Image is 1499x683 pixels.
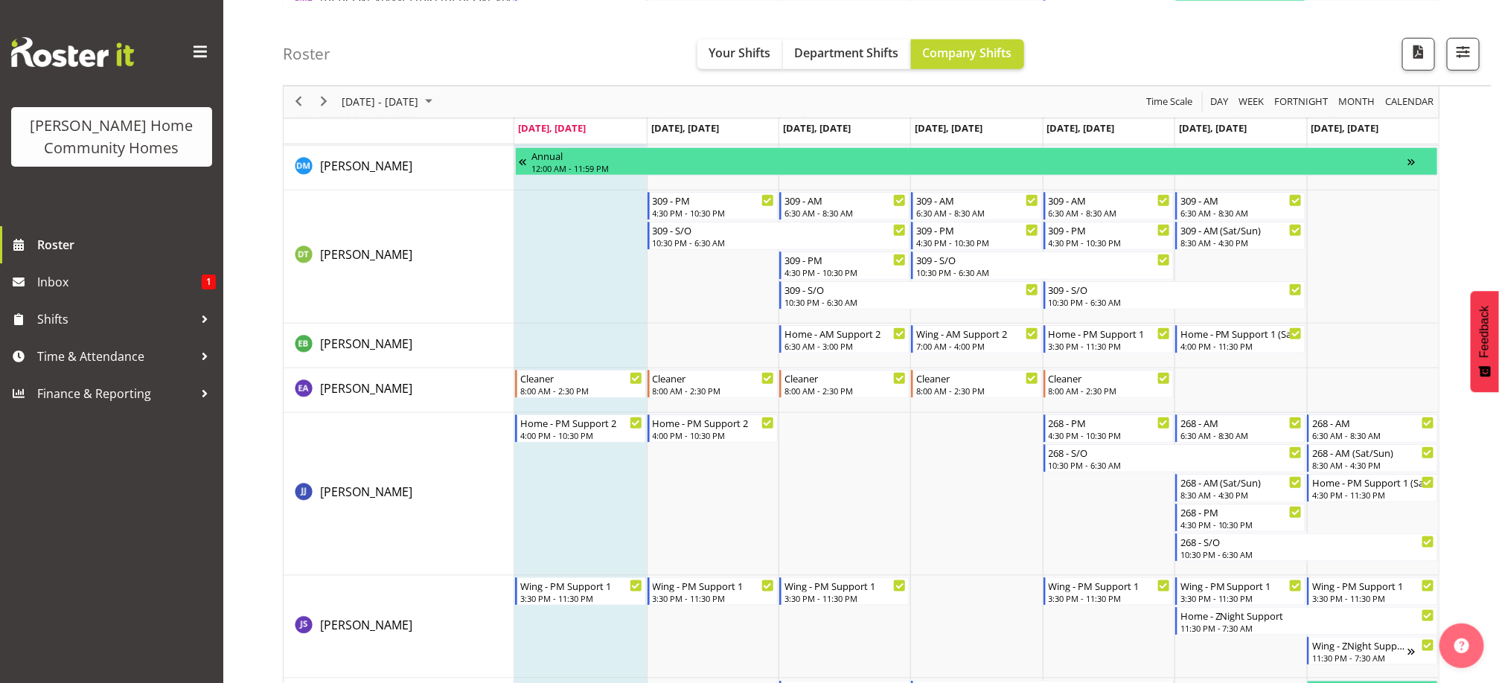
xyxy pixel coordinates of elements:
div: Janen Jamodiong"s event - 268 - AM Begin From Sunday, August 17, 2025 at 6:30:00 AM GMT+12:00 End... [1307,414,1437,443]
div: Janen Jamodiong"s event - 268 - S/O Begin From Saturday, August 16, 2025 at 10:30:00 PM GMT+12:00... [1175,533,1438,562]
div: Home - PM Support 1 (Sat/Sun) [1180,326,1302,341]
div: Janeth Sison"s event - Wing - PM Support 1 Begin From Saturday, August 16, 2025 at 3:30:00 PM GMT... [1175,577,1305,606]
div: 11:30 PM - 7:30 AM [1180,622,1434,634]
div: Annual [531,148,1407,163]
div: Janeth Sison"s event - Wing - PM Support 1 Begin From Sunday, August 17, 2025 at 3:30:00 PM GMT+1... [1307,577,1437,606]
div: 3:30 PM - 11:30 PM [1049,592,1170,604]
button: Your Shifts [697,39,783,68]
span: Roster [37,234,216,256]
div: 6:30 AM - 8:30 AM [916,207,1038,219]
span: [DATE], [DATE] [518,121,586,134]
a: [PERSON_NAME] [320,483,412,501]
div: 268 - PM [1049,415,1170,430]
div: 309 - AM [1180,193,1302,208]
span: Time Scale [1145,92,1194,111]
div: Dipika Thapa"s event - 309 - AM (Sat/Sun) Begin From Saturday, August 16, 2025 at 8:30:00 AM GMT+... [1175,222,1305,250]
div: 6:30 AM - 3:00 PM [784,340,906,352]
div: Janeth Sison"s event - Wing - PM Support 1 Begin From Monday, August 11, 2025 at 3:30:00 PM GMT+1... [515,577,645,606]
span: [DATE], [DATE] [783,121,851,134]
span: Inbox [37,271,202,293]
div: 10:30 PM - 6:30 AM [784,296,1038,308]
div: Dipika Thapa"s event - 309 - AM Begin From Saturday, August 16, 2025 at 6:30:00 AM GMT+12:00 Ends... [1175,192,1305,220]
button: Next [314,92,334,111]
div: 309 - S/O [653,222,907,237]
div: 4:00 PM - 10:30 PM [520,429,642,441]
span: Fortnight [1273,92,1329,111]
div: Dipika Thapa"s event - 309 - S/O Begin From Tuesday, August 12, 2025 at 10:30:00 PM GMT+12:00 End... [648,222,910,250]
button: Company Shifts [911,39,1024,68]
div: Dipika Thapa"s event - 309 - S/O Begin From Friday, August 15, 2025 at 10:30:00 PM GMT+12:00 Ends... [1043,281,1306,310]
div: Emily-Jayne Ashton"s event - Cleaner Begin From Thursday, August 14, 2025 at 8:00:00 AM GMT+12:00... [911,370,1041,398]
div: 3:30 PM - 11:30 PM [1312,592,1434,604]
button: Department Shifts [783,39,911,68]
div: Wing - PM Support 1 [1312,578,1434,593]
div: 309 - PM [784,252,906,267]
div: Janen Jamodiong"s event - 268 - PM Begin From Friday, August 15, 2025 at 4:30:00 PM GMT+12:00 End... [1043,414,1174,443]
div: Dipika Thapa"s event - 309 - PM Begin From Wednesday, August 13, 2025 at 4:30:00 PM GMT+12:00 End... [779,251,910,280]
div: Dipika Thapa"s event - 309 - S/O Begin From Thursday, August 14, 2025 at 10:30:00 PM GMT+12:00 En... [911,251,1174,280]
div: 8:00 AM - 2:30 PM [784,385,906,397]
div: 10:30 PM - 6:30 AM [1180,548,1434,560]
div: Cleaner [784,371,906,385]
div: 309 - AM [1049,193,1170,208]
div: Dipika Thapa"s event - 309 - S/O Begin From Wednesday, August 13, 2025 at 10:30:00 PM GMT+12:00 E... [779,281,1042,310]
div: 268 - S/O [1049,445,1303,460]
span: Finance & Reporting [37,382,194,405]
div: 10:30 PM - 6:30 AM [1049,459,1303,471]
div: Dipika Thapa"s event - 309 - AM Begin From Thursday, August 14, 2025 at 6:30:00 AM GMT+12:00 Ends... [911,192,1041,220]
div: 8:30 AM - 4:30 PM [1180,237,1302,248]
div: 309 - S/O [784,282,1038,297]
div: 8:00 AM - 2:30 PM [1049,385,1170,397]
div: Wing - ZNight Support [1312,638,1407,652]
div: 3:30 PM - 11:30 PM [784,592,906,604]
div: Janen Jamodiong"s event - 268 - AM (Sat/Sun) Begin From Saturday, August 16, 2025 at 8:30:00 AM G... [1175,474,1305,502]
div: Janen Jamodiong"s event - 268 - AM Begin From Saturday, August 16, 2025 at 6:30:00 AM GMT+12:00 E... [1175,414,1305,443]
span: [PERSON_NAME] [320,484,412,500]
td: Daniel Marticio resource [284,146,514,190]
div: Wing - PM Support 1 [1049,578,1170,593]
div: Wing - AM Support 2 [916,326,1038,341]
div: Janen Jamodiong"s event - 268 - S/O Begin From Friday, August 15, 2025 at 10:30:00 PM GMT+12:00 E... [1043,444,1306,472]
div: 268 - S/O [1180,534,1434,549]
div: Dipika Thapa"s event - 309 - AM Begin From Friday, August 15, 2025 at 6:30:00 AM GMT+12:00 Ends A... [1043,192,1174,220]
div: 309 - AM [916,193,1038,208]
span: calendar [1384,92,1435,111]
td: Janeth Sison resource [284,576,514,679]
div: 6:30 AM - 8:30 AM [1312,429,1434,441]
div: 3:30 PM - 11:30 PM [1180,592,1302,604]
div: 8:30 AM - 4:30 PM [1312,459,1434,471]
div: 309 - S/O [1049,282,1303,297]
div: 4:00 PM - 10:30 PM [653,429,774,441]
div: Janeth Sison"s event - Wing - ZNight Support Begin From Sunday, August 17, 2025 at 11:30:00 PM GM... [1307,637,1437,665]
button: Month [1383,92,1436,111]
a: [PERSON_NAME] [320,616,412,634]
div: 4:30 PM - 10:30 PM [1180,519,1302,530]
div: 6:30 AM - 8:30 AM [784,207,906,219]
span: Department Shifts [795,44,899,60]
span: 1 [202,275,216,289]
div: Eloise Bailey"s event - Wing - AM Support 2 Begin From Thursday, August 14, 2025 at 7:00:00 AM GM... [911,325,1041,353]
div: 11:30 PM - 7:30 AM [1312,652,1407,664]
div: 268 - AM (Sat/Sun) [1180,475,1302,490]
button: Feedback - Show survey [1471,291,1499,392]
span: [PERSON_NAME] [320,158,412,174]
span: Month [1337,92,1376,111]
button: Time Scale [1144,92,1195,111]
div: Eloise Bailey"s event - Home - PM Support 1 Begin From Friday, August 15, 2025 at 3:30:00 PM GMT+... [1043,325,1174,353]
div: 268 - PM [1180,504,1302,519]
div: Wing - PM Support 1 [653,578,774,593]
div: Janen Jamodiong"s event - Home - PM Support 1 (Sat/Sun) Begin From Sunday, August 17, 2025 at 4:3... [1307,474,1437,502]
div: Cleaner [653,371,774,385]
div: Dipika Thapa"s event - 309 - AM Begin From Wednesday, August 13, 2025 at 6:30:00 AM GMT+12:00 End... [779,192,910,220]
span: [PERSON_NAME] [320,246,412,263]
div: 8:00 AM - 2:30 PM [653,385,774,397]
div: Home - ZNight Support [1180,608,1434,623]
div: previous period [286,86,311,117]
span: [PERSON_NAME] [320,380,412,397]
span: [DATE] - [DATE] [340,92,420,111]
div: 309 - AM (Sat/Sun) [1180,222,1302,237]
span: [PERSON_NAME] [320,336,412,352]
div: 10:30 PM - 6:30 AM [653,237,907,248]
img: Rosterit website logo [11,37,134,67]
div: 4:00 PM - 11:30 PM [1180,340,1302,352]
